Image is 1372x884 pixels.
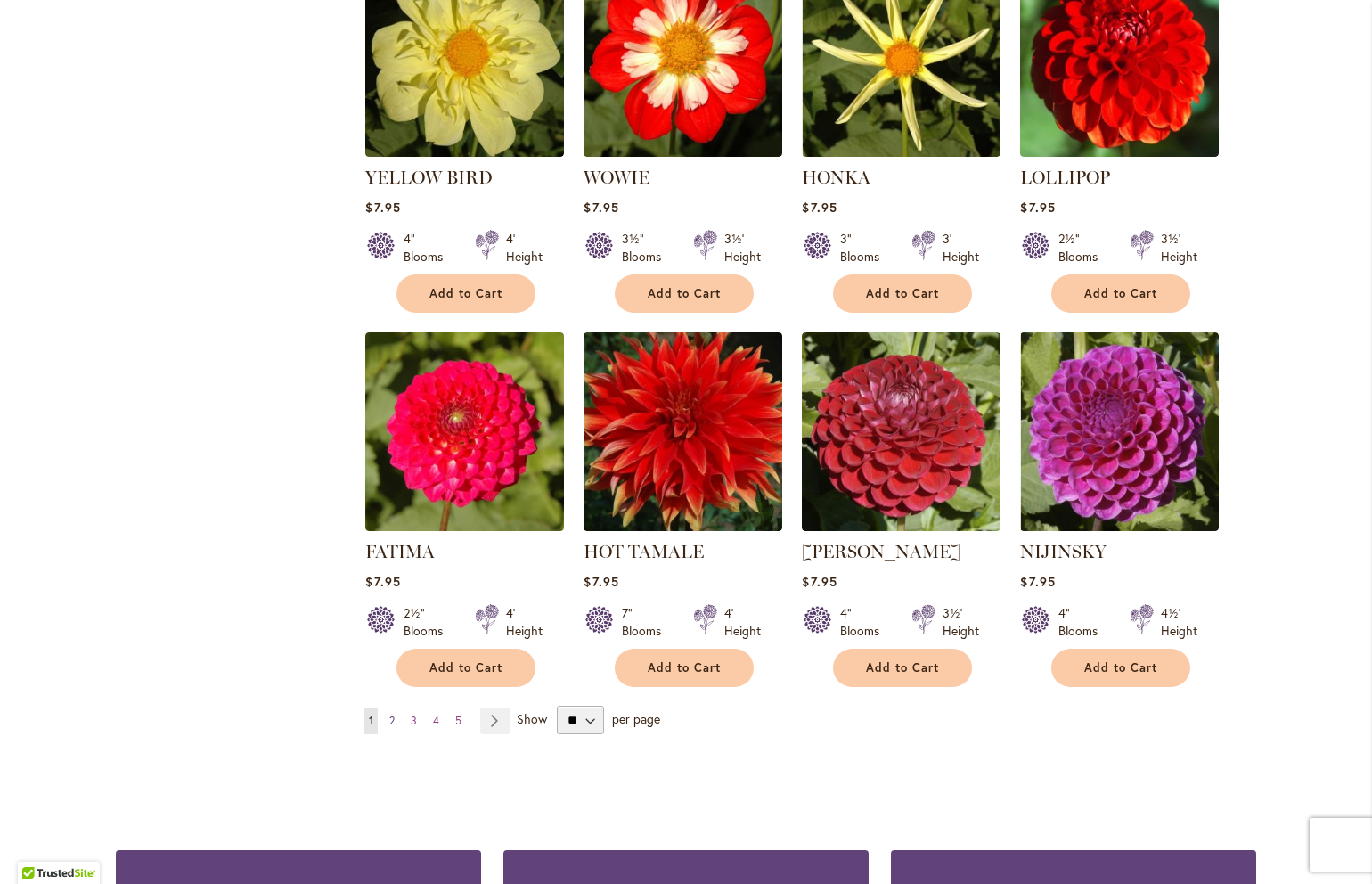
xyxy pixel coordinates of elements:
div: 4' Height [506,604,543,640]
span: 5 [455,714,461,727]
button: Add to Cart [396,274,535,313]
span: Add to Cart [1084,660,1157,675]
a: LOLLIPOP [1020,143,1219,160]
button: Add to Cart [1051,274,1190,313]
a: WOWIE [584,167,649,188]
div: 3" Blooms [840,230,890,266]
span: Add to Cart [648,660,721,675]
span: 4 [433,714,439,727]
a: Hot Tamale [584,518,782,535]
a: HOT TAMALE [584,541,704,562]
a: YELLOW BIRD [365,143,564,160]
div: 4" Blooms [404,230,453,266]
img: NIJINSKY [1020,332,1219,531]
span: $7.95 [1020,199,1055,216]
span: Add to Cart [1084,286,1157,301]
span: 3 [411,714,417,727]
div: 2½" Blooms [404,604,453,640]
span: $7.95 [365,199,400,216]
a: 4 [429,708,444,734]
div: 4' Height [724,604,761,640]
div: 7" Blooms [622,604,672,640]
span: $7.95 [802,573,837,590]
button: Add to Cart [1051,649,1190,687]
iframe: Launch Accessibility Center [13,821,63,871]
a: 3 [406,708,421,734]
img: FATIMA [365,332,564,531]
div: 3½' Height [1161,230,1197,266]
button: Add to Cart [396,649,535,687]
button: Add to Cart [615,649,754,687]
a: WOWIE [584,143,782,160]
div: 3' Height [943,230,979,266]
span: $7.95 [802,199,837,216]
div: 4' Height [506,230,543,266]
span: $7.95 [584,573,618,590]
a: LOLLIPOP [1020,167,1110,188]
a: HONKA [802,167,870,188]
div: 3½' Height [724,230,761,266]
span: $7.95 [1020,573,1055,590]
button: Add to Cart [833,274,972,313]
button: Add to Cart [615,274,754,313]
span: Add to Cart [866,286,939,301]
a: YELLOW BIRD [365,167,493,188]
div: 4" Blooms [840,604,890,640]
a: FATIMA [365,541,435,562]
a: HONKA [802,143,1000,160]
span: 1 [369,714,373,727]
a: NIJINSKY [1020,541,1107,562]
a: NIJINSKY [1020,518,1219,535]
span: Add to Cart [866,660,939,675]
button: Add to Cart [833,649,972,687]
div: 4½' Height [1161,604,1197,640]
span: Show [517,710,547,727]
div: 3½' Height [943,604,979,640]
span: $7.95 [584,199,618,216]
img: Hot Tamale [584,332,782,531]
a: 2 [385,708,399,734]
span: $7.95 [365,573,400,590]
a: [PERSON_NAME] [802,541,960,562]
div: 2½" Blooms [1058,230,1108,266]
span: Add to Cart [648,286,721,301]
span: Add to Cart [429,660,502,675]
span: per page [612,710,660,727]
img: CORNEL [802,332,1000,531]
div: 3½" Blooms [622,230,672,266]
span: 2 [389,714,395,727]
div: 4" Blooms [1058,604,1108,640]
span: Add to Cart [429,286,502,301]
a: CORNEL [802,518,1000,535]
a: 5 [451,708,466,734]
a: FATIMA [365,518,564,535]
